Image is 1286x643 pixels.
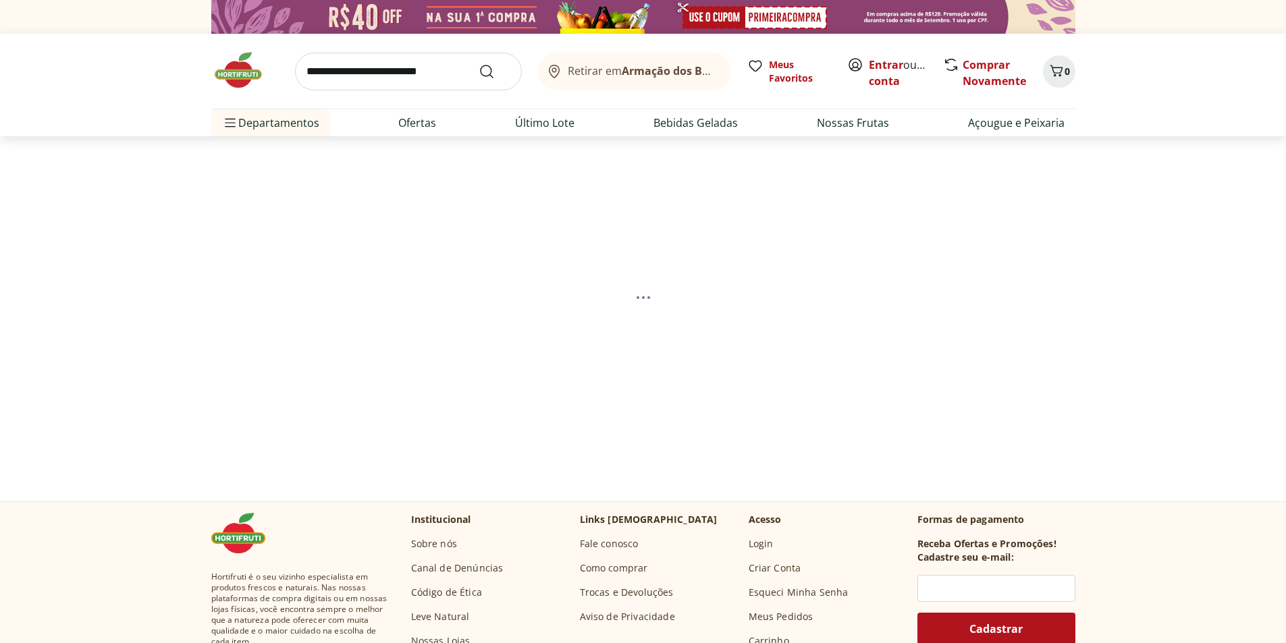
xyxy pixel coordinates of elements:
[295,53,522,90] input: search
[222,107,238,139] button: Menu
[580,561,648,575] a: Como comprar
[580,537,639,551] a: Fale conosco
[211,513,279,553] img: Hortifruti
[747,58,831,85] a: Meus Favoritos
[622,63,746,78] b: Armação dos Búzios/RJ
[749,537,774,551] a: Login
[515,115,574,131] a: Último Lote
[917,513,1075,526] p: Formas de pagamento
[580,586,674,599] a: Trocas e Devoluções
[869,57,903,72] a: Entrar
[653,115,738,131] a: Bebidas Geladas
[1065,65,1070,78] span: 0
[580,610,675,623] a: Aviso de Privacidade
[580,513,718,526] p: Links [DEMOGRAPHIC_DATA]
[479,63,511,80] button: Submit Search
[749,513,782,526] p: Acesso
[398,115,436,131] a: Ofertas
[869,57,929,89] span: ou
[968,115,1065,131] a: Açougue e Peixaria
[411,610,470,623] a: Leve Natural
[411,537,457,551] a: Sobre nós
[411,513,471,526] p: Institucional
[969,623,1023,634] span: Cadastrar
[411,561,504,575] a: Canal de Denúncias
[869,57,943,88] a: Criar conta
[538,53,731,90] button: Retirar emArmação dos Búzios/RJ
[1043,55,1075,88] button: Carrinho
[817,115,889,131] a: Nossas Frutas
[769,58,831,85] span: Meus Favoritos
[568,65,717,77] span: Retirar em
[917,537,1056,551] h3: Receba Ofertas e Promoções!
[963,57,1026,88] a: Comprar Novamente
[917,551,1014,564] h3: Cadastre seu e-mail:
[222,107,319,139] span: Departamentos
[749,610,813,623] a: Meus Pedidos
[749,586,849,599] a: Esqueci Minha Senha
[749,561,801,575] a: Criar Conta
[411,586,482,599] a: Código de Ética
[211,50,279,90] img: Hortifruti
